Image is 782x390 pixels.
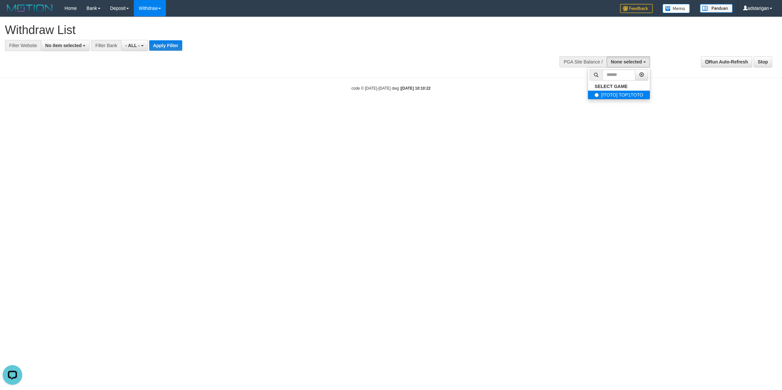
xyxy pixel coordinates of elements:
[5,40,41,51] div: Filter Website
[149,40,182,51] button: Apply Filter
[560,56,607,67] div: PGA Site Balance /
[588,91,649,99] label: [ITOTO] TOP1TOTO
[3,3,22,22] button: Open LiveChat chat widget
[5,24,515,37] h1: Withdraw List
[620,4,653,13] img: Feedback.jpg
[45,43,81,48] span: No item selected
[611,59,642,64] span: None selected
[91,40,121,51] div: Filter Bank
[351,86,431,91] small: code © [DATE]-[DATE] dwg |
[700,4,733,13] img: panduan.png
[121,40,148,51] button: - ALL -
[41,40,90,51] button: No item selected
[588,82,649,91] a: SELECT GAME
[401,86,431,91] strong: [DATE] 10:10:22
[701,56,752,67] a: Run Auto-Refresh
[663,4,690,13] img: Button%20Memo.svg
[607,56,650,67] button: None selected
[595,93,599,97] input: [ITOTO] TOP1TOTO
[5,3,55,13] img: MOTION_logo.png
[125,43,140,48] span: - ALL -
[595,84,628,89] b: SELECT GAME
[754,56,772,67] a: Stop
